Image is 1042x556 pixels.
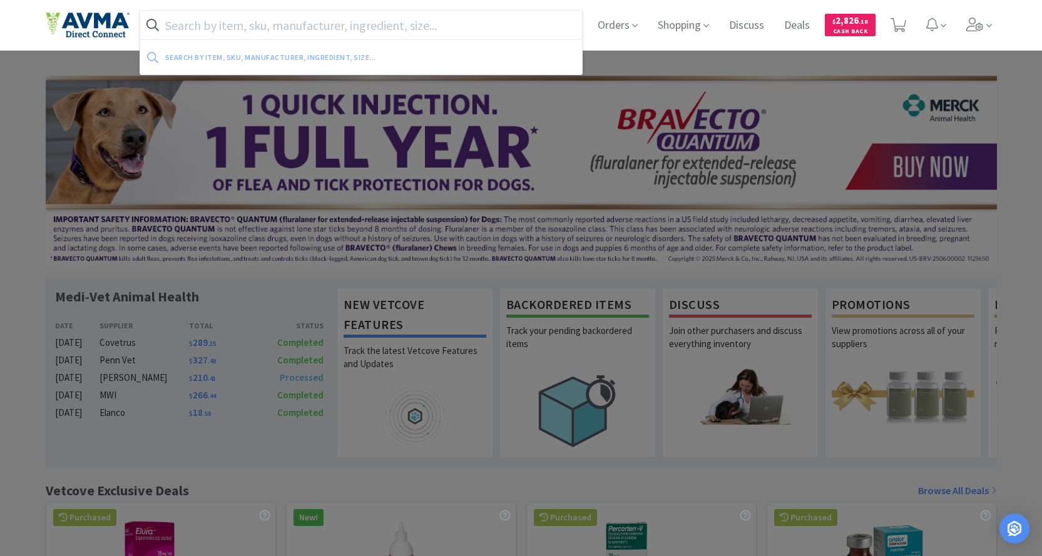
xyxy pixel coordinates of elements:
span: 2,826 [832,14,868,26]
a: $2,826.18Cash Back [825,8,876,42]
img: e4e33dab9f054f5782a47901c742baa9_102.png [46,12,130,38]
span: $ [832,18,835,26]
input: Search by item, sku, manufacturer, ingredient, size... [140,11,583,39]
div: Search by item, sku, manufacturer, ingredient, size... [165,48,476,67]
span: . 18 [859,18,868,26]
div: Open Intercom Messenger [999,513,1029,543]
a: Discuss [724,20,769,31]
span: Cash Back [832,28,868,36]
a: Deals [779,20,815,31]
